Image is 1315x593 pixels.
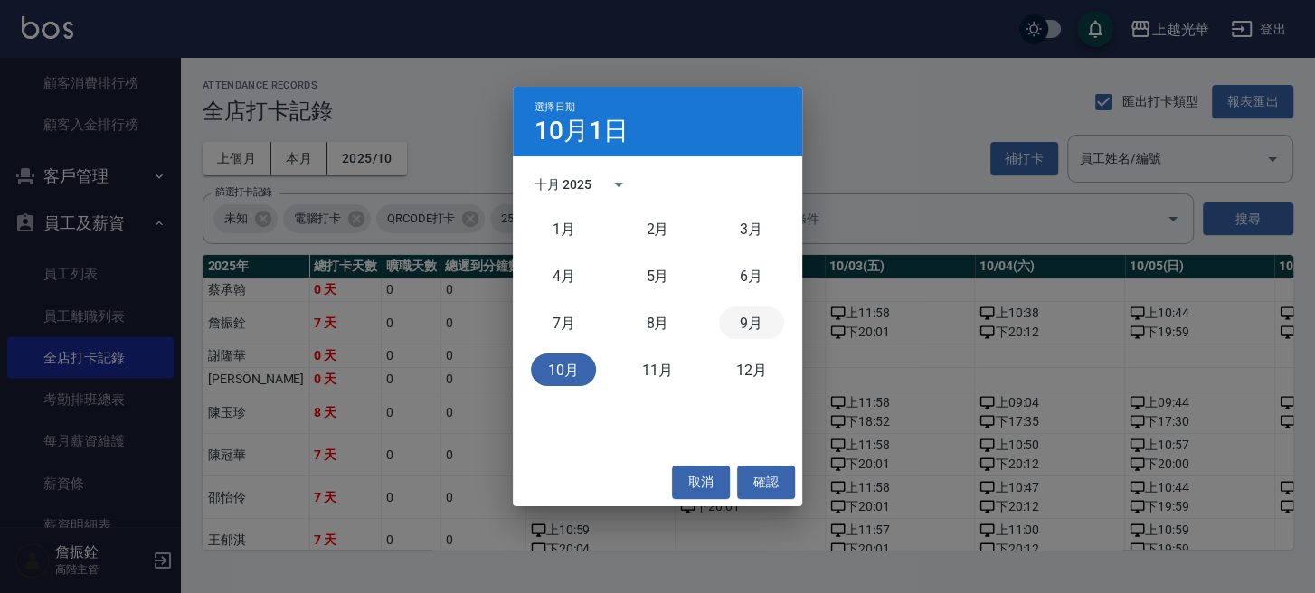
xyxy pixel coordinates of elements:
button: 四月 [531,259,596,292]
button: 九月 [719,306,784,339]
span: 選擇日期 [535,101,575,113]
button: 六月 [719,259,784,292]
button: 三月 [719,212,784,245]
button: 二月 [625,212,690,245]
button: calendar view is open, switch to year view [597,163,640,206]
div: 十月 2025 [535,175,591,194]
button: 十二月 [719,353,784,386]
button: 八月 [625,306,690,339]
button: 十一月 [625,353,690,386]
h4: 10月1日 [535,120,629,142]
button: 七月 [531,306,596,339]
button: 十月 [531,353,596,386]
button: 五月 [625,259,690,292]
button: 確認 [737,466,795,499]
button: 一月 [531,212,596,245]
button: 取消 [672,466,730,499]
